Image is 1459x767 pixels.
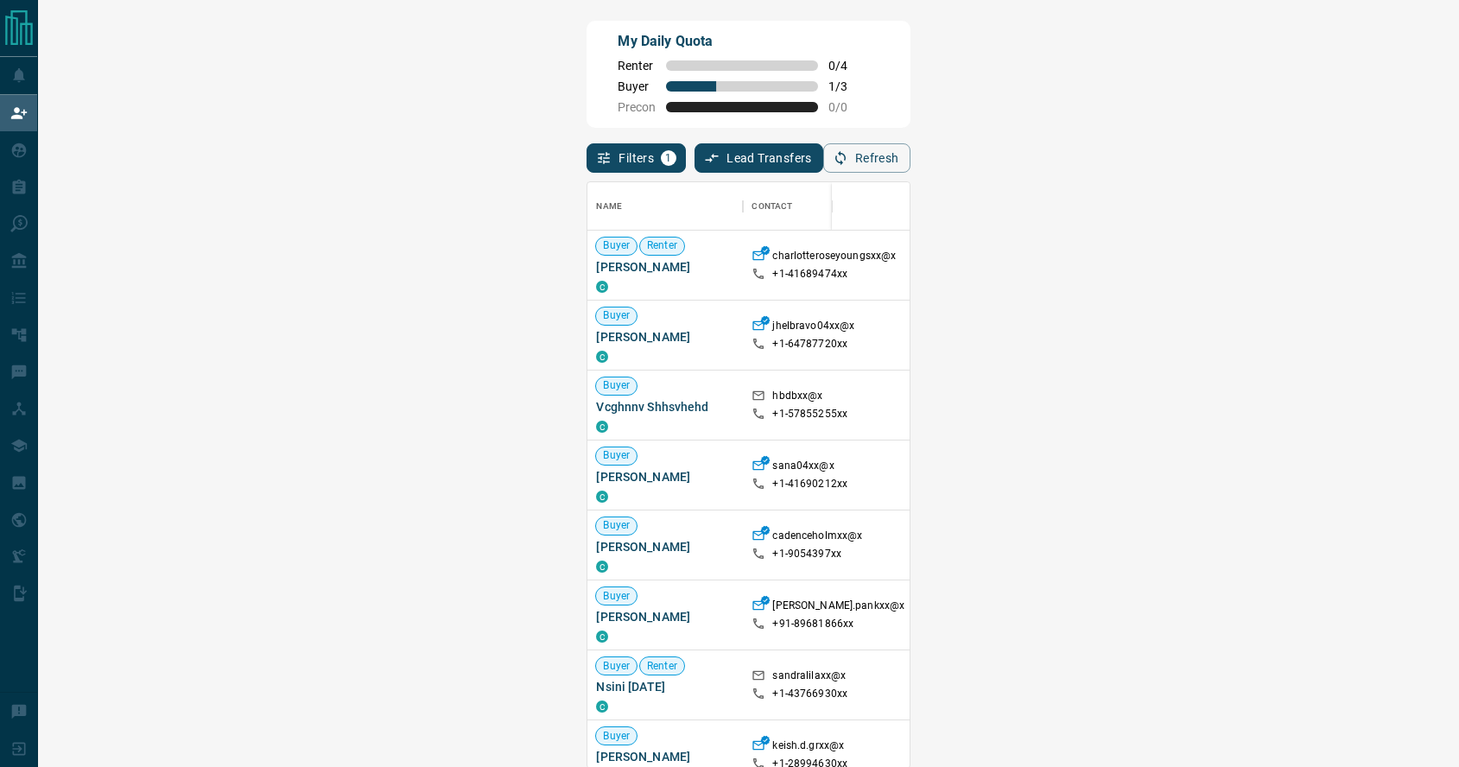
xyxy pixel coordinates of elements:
p: +1- 41690212xx [772,477,847,491]
span: Buyer [596,729,637,744]
p: +1- 57855255xx [772,407,847,422]
span: [PERSON_NAME] [596,748,734,765]
span: [PERSON_NAME] [596,328,734,345]
p: +1- 43766930xx [772,687,847,701]
span: Renter [640,659,684,674]
p: sana04xx@x [772,459,834,477]
div: Contact [752,182,792,231]
p: +91- 89681866xx [772,617,853,631]
p: +1- 64787720xx [772,337,847,352]
span: Renter [618,59,656,73]
div: Contact [743,182,881,231]
p: sandralilaxx@x [772,669,846,687]
button: Refresh [823,143,910,173]
p: +1- 41689474xx [772,267,847,282]
div: condos.ca [596,421,608,433]
span: Buyer [596,448,637,463]
span: Buyer [596,238,637,253]
p: +1- 9054397xx [772,547,841,561]
span: Buyer [596,589,637,604]
span: 0 / 0 [828,100,866,114]
div: condos.ca [596,281,608,293]
div: condos.ca [596,491,608,503]
span: [PERSON_NAME] [596,608,734,625]
div: condos.ca [596,631,608,643]
span: Buyer [596,659,637,674]
div: Name [587,182,743,231]
button: Filters1 [587,143,686,173]
span: 1 / 3 [828,79,866,93]
div: condos.ca [596,700,608,713]
p: My Daily Quota [618,31,866,52]
div: condos.ca [596,351,608,363]
span: [PERSON_NAME] [596,538,734,555]
span: Buyer [596,518,637,533]
p: [PERSON_NAME].pankxx@x [772,599,904,617]
p: keish.d.grxx@x [772,738,844,757]
p: cadenceholmxx@x [772,529,862,547]
span: Buyer [596,308,637,323]
span: Vcghnnv Shhsvhehd [596,398,734,415]
p: jhelbravo04xx@x [772,319,854,337]
button: Lead Transfers [695,143,823,173]
span: Nsini [DATE] [596,678,734,695]
span: Buyer [596,378,637,393]
div: Name [596,182,622,231]
span: 1 [663,152,675,164]
p: hbdbxx@x [772,389,822,407]
span: Precon [618,100,656,114]
span: [PERSON_NAME] [596,258,734,276]
span: Buyer [618,79,656,93]
span: [PERSON_NAME] [596,468,734,485]
div: condos.ca [596,561,608,573]
span: 0 / 4 [828,59,866,73]
p: charlotteroseyoungsxx@x [772,249,896,267]
span: Renter [640,238,684,253]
